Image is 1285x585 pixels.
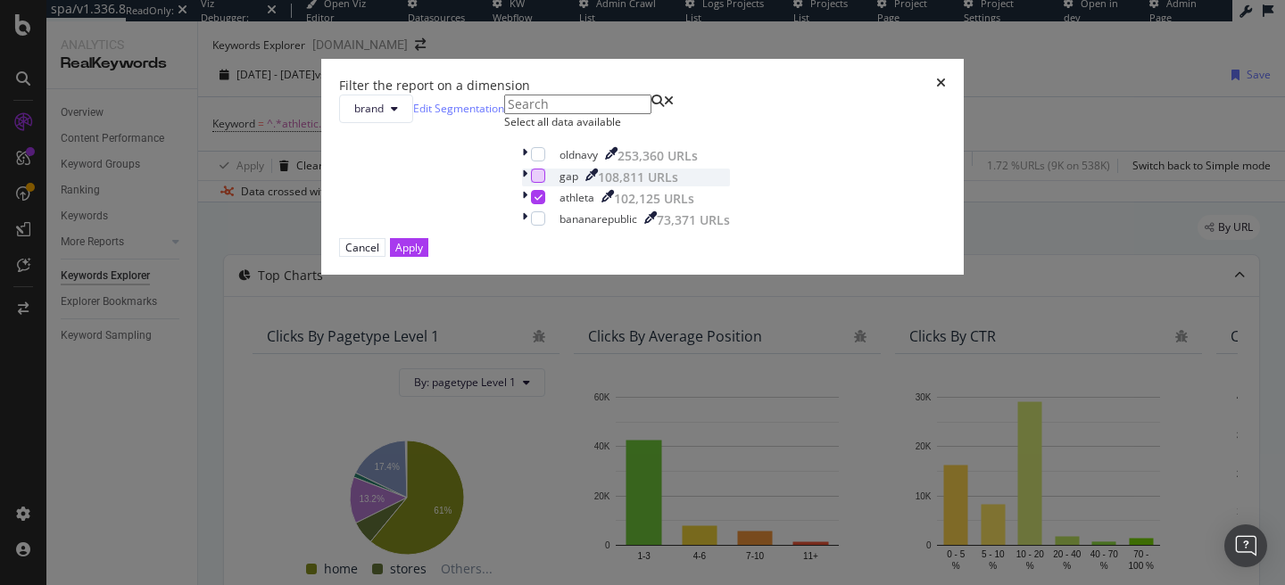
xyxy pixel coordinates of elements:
[339,95,413,123] button: brand
[560,211,637,227] div: bananarepublic
[345,240,379,255] div: Cancel
[936,77,946,95] div: times
[618,147,698,165] div: 253,360 URLs
[413,99,504,118] a: Edit Segmentation
[1224,524,1267,567] div: Open Intercom Messenger
[560,190,594,205] div: athleta
[504,114,748,129] div: Select all data available
[504,95,651,114] input: Search
[598,169,678,186] div: 108,811 URLs
[339,77,530,95] div: Filter the report on a dimension
[390,238,428,257] button: Apply
[614,190,694,208] div: 102,125 URLs
[560,147,598,162] div: oldnavy
[657,211,730,229] div: 73,371 URLs
[395,240,423,255] div: Apply
[354,101,384,116] span: brand
[560,169,578,184] div: gap
[321,59,964,275] div: modal
[339,238,385,257] button: Cancel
